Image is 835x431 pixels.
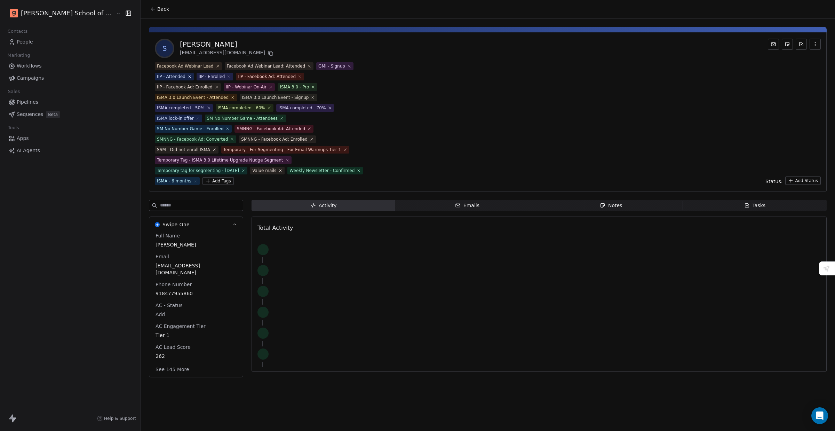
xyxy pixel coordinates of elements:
[17,147,40,154] span: AI Agents
[8,7,111,19] button: [PERSON_NAME] School of Finance LLP
[157,6,169,13] span: Back
[17,38,33,46] span: People
[46,111,60,118] span: Beta
[6,96,135,108] a: Pipelines
[242,94,309,101] div: ISMA 3.0 Launch Event - Signup
[218,105,265,111] div: ISMA completed - 60%
[227,63,305,69] div: Facebook Ad Webinar Lead: Attended
[157,84,213,90] div: IIP - Facebook Ad: Enrolled
[744,202,766,209] div: Tasks
[241,136,308,142] div: SMNNG - Facebook Ad: Enrolled
[10,9,18,17] img: Goela%20School%20Logos%20(4).png
[223,147,341,153] div: Temporary - For Segmenting - For Email Warmups Tier 1
[6,36,135,48] a: People
[157,167,239,174] div: Temporary tag for segmenting - [DATE]
[5,50,33,61] span: Marketing
[765,178,782,185] span: Status:
[289,167,355,174] div: Weekly Newsletter - Confirmed
[17,62,42,70] span: Workflows
[252,167,276,174] div: Value mails
[17,135,29,142] span: Apps
[811,407,828,424] div: Open Intercom Messenger
[97,416,136,421] a: Help & Support
[280,84,309,90] div: ISMA 3.0 - Pro
[157,73,185,80] div: IIP - Attended
[257,225,293,231] span: Total Activity
[6,133,135,144] a: Apps
[104,416,136,421] span: Help & Support
[226,84,267,90] div: IIP - Webinar On-Air
[155,222,160,227] img: Swipe One
[199,73,225,80] div: IIP - Enrolled
[154,323,207,330] span: AC Engagement Tier
[157,105,204,111] div: ISMA completed - 50%
[157,115,194,122] div: ISMA lock-in offer
[156,40,173,57] span: S
[17,111,43,118] span: Sequences
[157,136,228,142] div: SMNNG - Facebook Ad: Converted
[6,145,135,156] a: AI Agents
[157,147,210,153] div: SSM - Did not enroll ISMA
[156,290,237,297] span: 918477955860
[17,75,44,82] span: Campaigns
[156,262,237,276] span: [EMAIL_ADDRESS][DOMAIN_NAME]
[5,123,22,133] span: Tools
[156,353,237,360] span: 262
[455,202,479,209] div: Emails
[278,105,326,111] div: ISMA completed - 70%
[5,26,31,37] span: Contacts
[318,63,345,69] div: GMI - Signup
[21,9,114,18] span: [PERSON_NAME] School of Finance LLP
[154,232,181,239] span: Full Name
[154,253,170,260] span: Email
[6,60,135,72] a: Workflows
[5,86,23,97] span: Sales
[146,3,173,15] button: Back
[154,344,192,351] span: AC Lead Score
[157,157,283,163] div: Temporary Tag - ISMA 3.0 Lifetime Upgrade Nudge Segment
[156,332,237,339] span: Tier 1
[157,126,223,132] div: SM No Number Game - Enrolled
[202,177,234,185] button: Add Tags
[154,281,193,288] span: Phone Number
[237,126,305,132] div: SMNNG - Facebook Ad: Attended
[17,99,38,106] span: Pipelines
[156,241,237,248] span: [PERSON_NAME]
[156,311,237,318] span: Add
[149,232,243,377] div: Swipe OneSwipe One
[157,94,229,101] div: ISMA 3.0 Launch Event - Attended
[149,217,243,232] button: Swipe OneSwipe One
[238,73,296,80] div: IIP - Facebook Ad: Attended
[154,302,184,309] span: AC - Status
[162,221,190,228] span: Swipe One
[6,72,135,84] a: Campaigns
[151,363,193,376] button: See 145 More
[157,63,213,69] div: Facebook Ad Webinar Lead
[157,178,191,184] div: ISMA - 6 months
[207,115,278,122] div: SM No Number Game - Attendees
[6,109,135,120] a: SequencesBeta
[785,177,821,185] button: Add Status
[180,49,275,57] div: [EMAIL_ADDRESS][DOMAIN_NAME]
[600,202,622,209] div: Notes
[180,39,275,49] div: [PERSON_NAME]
